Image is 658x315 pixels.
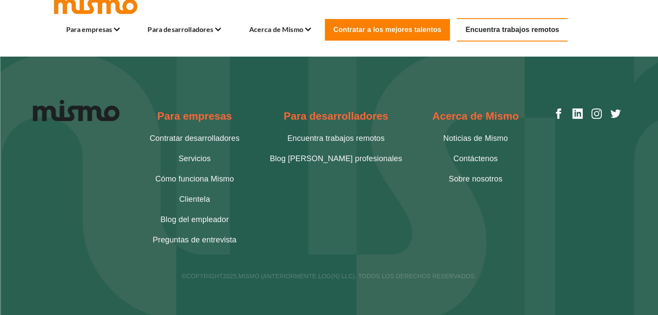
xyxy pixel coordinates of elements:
[287,134,385,143] font: Encuentra trabajos remotos
[150,133,240,144] a: Contratar desarrolladores
[449,173,502,185] a: Sobre nosotros
[179,154,211,163] font: Servicios
[453,154,498,163] font: Contáctenos
[157,110,232,122] font: Para empresas
[325,19,450,41] a: Contratar a los mejores talentos
[287,133,385,144] a: Encuentra trabajos remotos
[432,110,519,122] font: Acerca de Mismo
[33,100,119,121] img: Logo
[66,25,112,33] font: Para empresas
[179,153,211,165] a: Servicios
[449,175,502,183] font: Sobre nosotros
[453,153,498,165] a: Contáctenos
[443,133,508,144] a: Noticias de Mismo
[238,273,476,280] font: MISMO (ANTERIORMENTE LOG(N) LLC). TODOS LOS DERECHOS RESERVADOS.
[334,26,441,33] font: Contratar a los mejores talentos
[465,26,559,33] font: Encuentra trabajos remotos
[160,215,229,224] font: Blog del empleador
[249,25,303,33] font: Acerca de Mismo
[153,234,237,246] a: Preguntas de entrevista
[270,153,402,165] a: Blog [PERSON_NAME] profesionales
[160,214,229,226] a: Blog del empleador
[223,273,238,280] font: 2025.
[443,134,508,143] font: Noticias de Mismo
[179,194,210,205] a: Clientela
[270,154,402,163] font: Blog [PERSON_NAME] profesionales
[457,18,568,41] a: Encuentra trabajos remotos
[182,273,223,280] font: ©COPYRIGHT
[155,175,234,183] font: Cómo funciona Mismo
[284,110,388,122] font: Para desarrolladores
[155,173,234,185] a: Cómo funciona Mismo
[179,195,210,204] font: Clientela
[150,134,240,143] font: Contratar desarrolladores
[148,25,213,33] font: Para desarrolladores
[153,235,237,244] font: Preguntas de entrevista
